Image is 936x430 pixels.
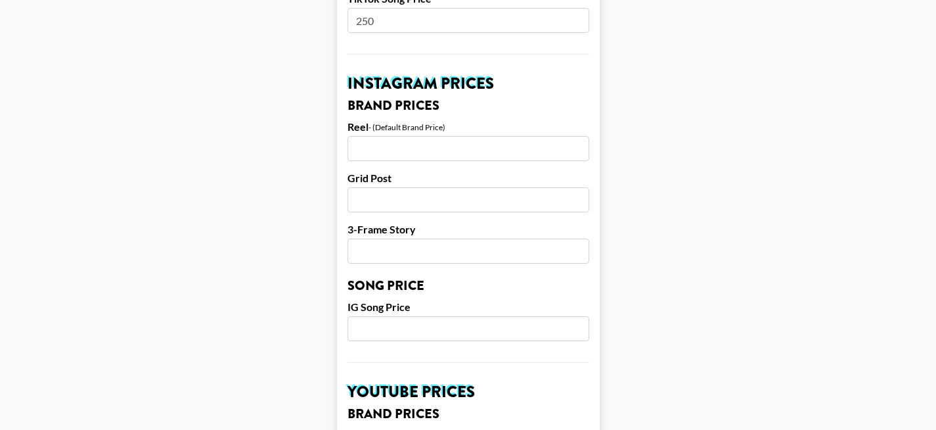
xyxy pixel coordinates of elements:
[347,279,589,293] h3: Song Price
[347,120,368,133] label: Reel
[347,384,589,400] h2: YouTube Prices
[347,172,589,185] label: Grid Post
[347,76,589,91] h2: Instagram Prices
[347,99,589,112] h3: Brand Prices
[347,408,589,421] h3: Brand Prices
[347,300,589,314] label: IG Song Price
[368,122,445,132] div: - (Default Brand Price)
[347,223,589,236] label: 3-Frame Story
